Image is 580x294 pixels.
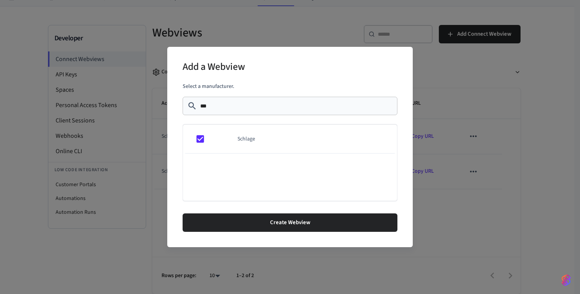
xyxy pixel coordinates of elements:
button: Create Webview [183,213,397,232]
table: sticky table [183,125,397,154]
h2: Add a Webview [183,56,245,79]
td: Schlage [228,125,397,154]
p: Select a manufacturer. [183,83,397,91]
img: SeamLogoGradient.69752ec5.svg [562,274,571,286]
